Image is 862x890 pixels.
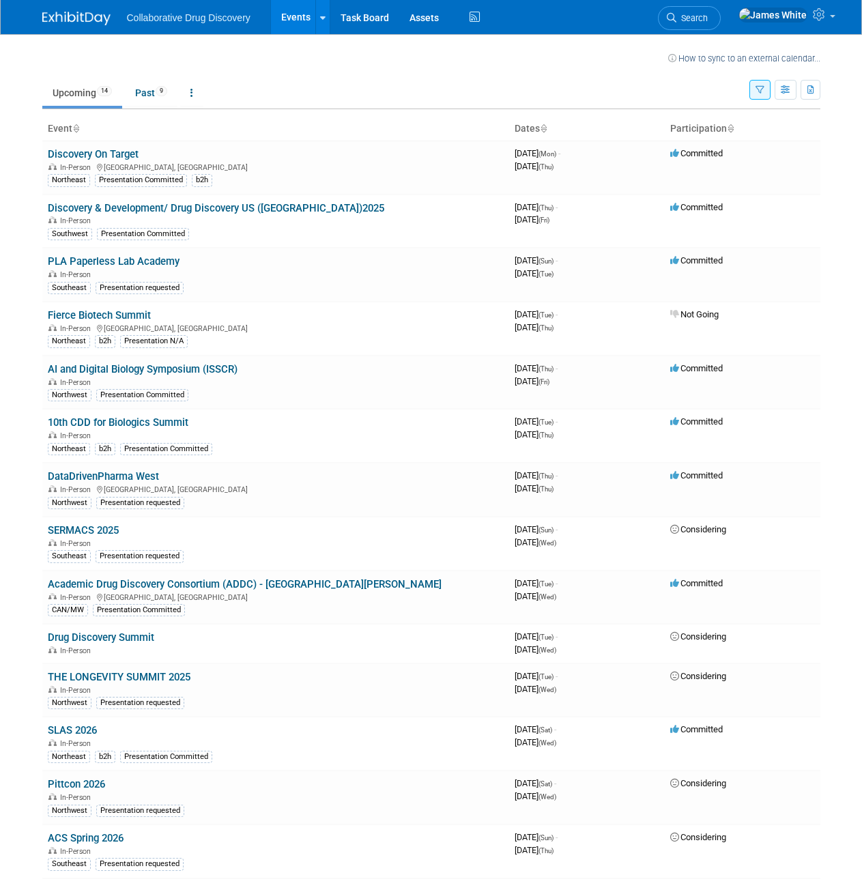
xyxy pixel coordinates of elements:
[48,497,91,509] div: Northwest
[670,724,723,734] span: Committed
[48,174,90,186] div: Northeast
[48,686,57,693] img: In-Person Event
[192,174,212,186] div: b2h
[42,12,111,25] img: ExhibitDay
[515,148,560,158] span: [DATE]
[60,793,95,802] span: In-Person
[96,550,184,562] div: Presentation requested
[48,309,151,321] a: Fierce Biotech Summit
[670,309,719,319] span: Not Going
[515,363,558,373] span: [DATE]
[48,858,91,870] div: Southeast
[96,697,184,709] div: Presentation requested
[48,524,119,536] a: SERMACS 2025
[48,270,57,277] img: In-Person Event
[48,593,57,600] img: In-Person Event
[48,739,57,746] img: In-Person Event
[538,270,554,278] span: (Tue)
[515,214,549,225] span: [DATE]
[556,255,558,265] span: -
[72,123,79,134] a: Sort by Event Name
[60,593,95,602] span: In-Person
[96,497,184,509] div: Presentation requested
[538,793,556,801] span: (Wed)
[670,255,723,265] span: Committed
[48,847,57,854] img: In-Person Event
[60,378,95,387] span: In-Person
[96,389,188,401] div: Presentation Committed
[48,485,57,492] img: In-Person Event
[538,646,556,654] span: (Wed)
[538,847,554,855] span: (Thu)
[538,257,554,265] span: (Sun)
[95,443,115,455] div: b2h
[97,86,112,96] span: 14
[670,671,726,681] span: Considering
[538,163,554,171] span: (Thu)
[515,161,554,171] span: [DATE]
[48,363,238,375] a: AI and Digital Biology Symposium (ISSCR)
[48,483,504,494] div: [GEOGRAPHIC_DATA], [GEOGRAPHIC_DATA]
[515,429,554,440] span: [DATE]
[48,578,442,590] a: Academic Drug Discovery Consortium (ADDC) - [GEOGRAPHIC_DATA][PERSON_NAME]
[48,163,57,170] img: In-Person Event
[554,778,556,788] span: -
[670,470,723,480] span: Committed
[48,282,91,294] div: Southeast
[538,311,554,319] span: (Tue)
[670,832,726,842] span: Considering
[48,591,504,602] div: [GEOGRAPHIC_DATA], [GEOGRAPHIC_DATA]
[670,524,726,534] span: Considering
[538,150,556,158] span: (Mon)
[538,204,554,212] span: (Thu)
[509,117,665,141] th: Dates
[515,578,558,588] span: [DATE]
[556,631,558,642] span: -
[97,228,189,240] div: Presentation Committed
[48,697,91,709] div: Northwest
[48,832,124,844] a: ACS Spring 2026
[538,431,554,439] span: (Thu)
[538,686,556,693] span: (Wed)
[48,671,190,683] a: THE LONGEVITY SUMMIT 2025
[60,539,95,548] span: In-Person
[670,148,723,158] span: Committed
[127,12,250,23] span: Collaborative Drug Discovery
[48,202,384,214] a: Discovery & Development/ Drug Discovery US ([GEOGRAPHIC_DATA])2025
[48,443,90,455] div: Northeast
[515,416,558,427] span: [DATE]
[670,363,723,373] span: Committed
[96,282,184,294] div: Presentation requested
[93,604,185,616] div: Presentation Committed
[538,673,554,680] span: (Tue)
[60,646,95,655] span: In-Person
[60,163,95,172] span: In-Person
[658,6,721,30] a: Search
[538,472,554,480] span: (Thu)
[48,416,188,429] a: 10th CDD for Biologics Summit
[538,739,556,747] span: (Wed)
[60,485,95,494] span: In-Person
[670,416,723,427] span: Committed
[48,324,57,331] img: In-Person Event
[42,80,122,106] a: Upcoming14
[670,578,723,588] span: Committed
[48,646,57,653] img: In-Person Event
[95,174,187,186] div: Presentation Committed
[125,80,177,106] a: Past9
[48,470,159,483] a: DataDrivenPharma West
[120,443,212,455] div: Presentation Committed
[538,216,549,224] span: (Fri)
[538,539,556,547] span: (Wed)
[60,216,95,225] span: In-Person
[48,724,97,736] a: SLAS 2026
[670,202,723,212] span: Committed
[48,604,88,616] div: CAN/MW
[42,117,509,141] th: Event
[48,255,179,268] a: PLA Paperless Lab Academy
[515,737,556,747] span: [DATE]
[727,123,734,134] a: Sort by Participation Type
[48,161,504,172] div: [GEOGRAPHIC_DATA], [GEOGRAPHIC_DATA]
[515,470,558,480] span: [DATE]
[538,526,554,534] span: (Sun)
